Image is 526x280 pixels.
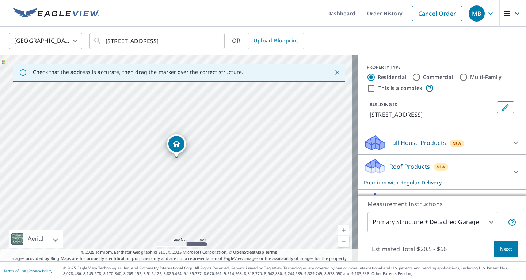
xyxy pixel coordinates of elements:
[370,110,494,119] p: [STREET_ADDRESS]
[423,74,453,81] label: Commercial
[9,230,63,248] div: Aerial
[364,158,520,186] div: Roof ProductsNewPremium with Regular Delivery
[265,249,277,255] a: Terms
[389,138,446,147] p: Full House Products
[167,134,186,157] div: Dropped pin, building 1, Residential property, 558 S Main St Orange, MA 01364
[364,134,520,152] div: Full House ProductsNew
[367,212,498,232] div: Primary Structure + Detached Garage
[497,101,514,113] button: Edit building 1
[494,241,518,257] button: Next
[469,5,485,22] div: MB
[364,193,520,210] div: Solar ProductsNew
[9,31,82,51] div: [GEOGRAPHIC_DATA]
[389,162,430,171] p: Roof Products
[33,69,243,75] p: Check that the address is accurate, then drag the marker over the correct structure.
[364,179,507,186] p: Premium with Regular Delivery
[338,225,349,236] a: Current Level 17, Zoom In
[470,74,502,81] label: Multi-Family
[366,241,453,257] p: Estimated Total: $20.5 - $66
[4,269,52,273] p: |
[28,268,52,273] a: Privacy Policy
[370,101,398,108] p: BUILDING ID
[254,36,298,45] span: Upload Blueprint
[233,249,264,255] a: OpenStreetMap
[378,85,422,92] label: This is a complex
[508,218,517,227] span: Your report will include the primary structure and a detached garage if one exists.
[332,68,342,77] button: Close
[367,199,517,208] p: Measurement Instructions
[81,249,277,255] span: © 2025 TomTom, Earthstar Geographics SIO, © 2025 Microsoft Corporation, ©
[338,236,349,247] a: Current Level 17, Zoom Out
[232,33,304,49] div: OR
[106,31,210,51] input: Search by address or latitude-longitude
[248,33,304,49] a: Upload Blueprint
[378,74,406,81] label: Residential
[500,244,512,254] span: Next
[412,6,462,21] a: Cancel Order
[4,268,26,273] a: Terms of Use
[13,8,99,19] img: EV Logo
[437,164,446,170] span: New
[26,230,45,248] div: Aerial
[63,265,522,276] p: © 2025 Eagle View Technologies, Inc. and Pictometry International Corp. All Rights Reserved. Repo...
[453,141,462,146] span: New
[367,64,517,71] div: PROPERTY TYPE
